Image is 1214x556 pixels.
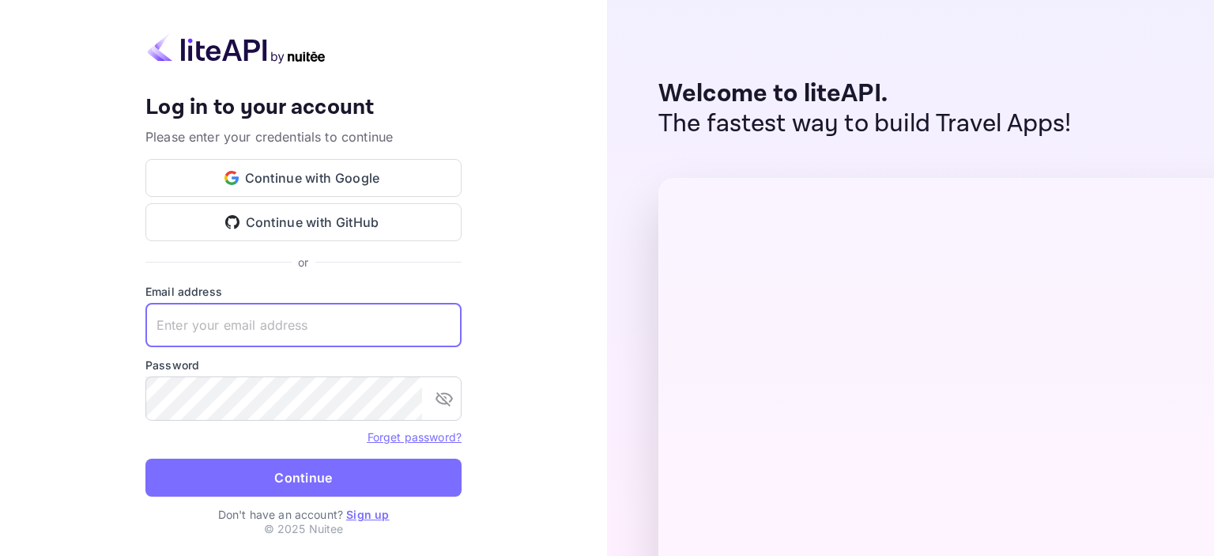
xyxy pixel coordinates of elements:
[145,33,327,64] img: liteapi
[145,303,462,347] input: Enter your email address
[346,508,389,521] a: Sign up
[145,506,462,523] p: Don't have an account?
[658,109,1072,139] p: The fastest way to build Travel Apps!
[145,94,462,122] h4: Log in to your account
[428,383,460,414] button: toggle password visibility
[368,429,462,444] a: Forget password?
[145,459,462,497] button: Continue
[264,520,344,537] p: © 2025 Nuitee
[145,283,462,300] label: Email address
[145,203,462,241] button: Continue with GitHub
[658,79,1072,109] p: Welcome to liteAPI.
[145,159,462,197] button: Continue with Google
[145,127,462,146] p: Please enter your credentials to continue
[368,430,462,444] a: Forget password?
[298,254,308,270] p: or
[145,357,462,373] label: Password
